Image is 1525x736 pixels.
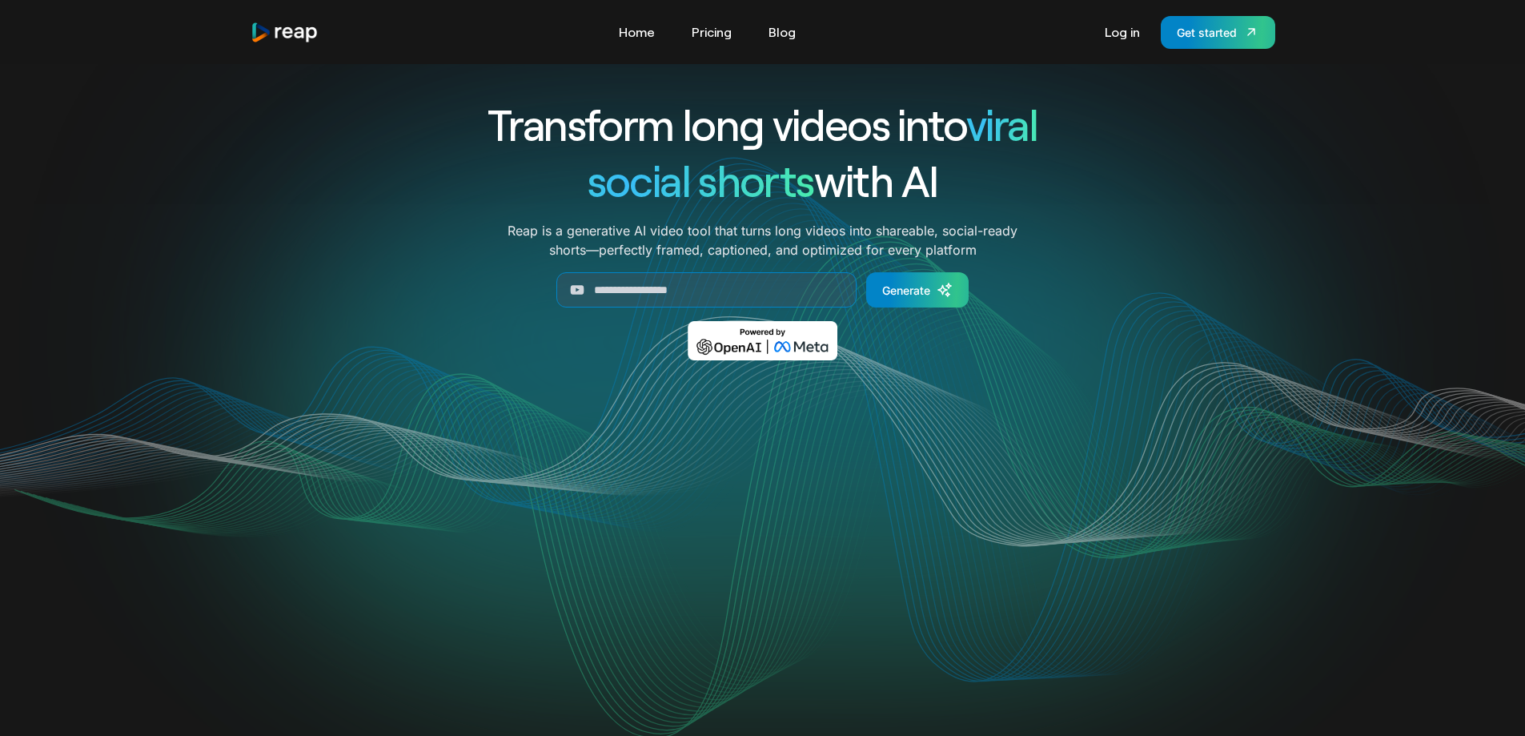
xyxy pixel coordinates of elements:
[430,152,1096,208] h1: with AI
[251,22,319,43] a: home
[1177,24,1237,41] div: Get started
[508,221,1017,259] p: Reap is a generative AI video tool that turns long videos into shareable, social-ready shorts—per...
[688,321,837,360] img: Powered by OpenAI & Meta
[1097,19,1148,45] a: Log in
[440,384,1085,706] video: Your browser does not support the video tag.
[251,22,319,43] img: reap logo
[760,19,804,45] a: Blog
[684,19,740,45] a: Pricing
[966,98,1037,150] span: viral
[611,19,663,45] a: Home
[430,272,1096,308] form: Generate Form
[866,272,969,308] a: Generate
[1161,16,1275,49] a: Get started
[882,282,930,299] div: Generate
[430,96,1096,152] h1: Transform long videos into
[588,154,814,206] span: social shorts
